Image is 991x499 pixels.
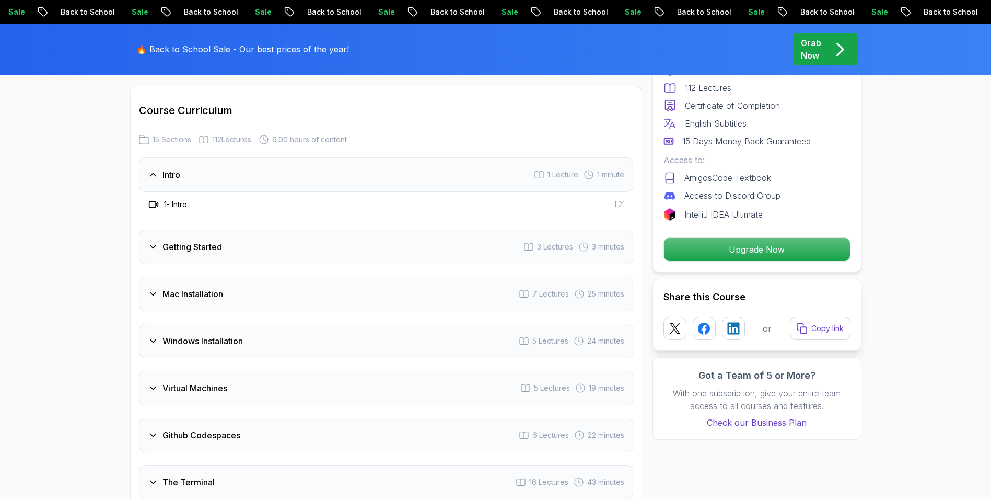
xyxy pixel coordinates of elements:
span: 5 Lectures [534,383,570,393]
span: 16 Lectures [529,477,568,487]
h3: Virtual Machines [162,382,227,394]
p: 15 Days Money Back Guaranteed [682,135,811,148]
p: Sale [296,7,330,17]
p: or [763,322,772,335]
h3: Windows Installation [162,335,243,347]
span: 19 minutes [589,383,624,393]
p: Back to School [472,7,543,17]
span: 5 Lectures [532,336,568,346]
h3: 1 - Intro [164,199,187,210]
p: 🔥 Back to School Sale - Our best prices of the year! [136,43,349,55]
p: Sale [419,7,453,17]
h3: Intro [162,168,180,181]
p: Access to: [663,154,850,166]
span: 1 minute [597,169,624,180]
p: Back to School [595,7,666,17]
h2: Share this Course [663,290,850,304]
img: jetbrains logo [663,208,676,221]
span: 6.00 hours of content [272,134,347,145]
button: Intro1 Lecture 1 minute [139,157,633,192]
p: Back to School [842,7,913,17]
h2: Course Curriculum [139,103,633,118]
h3: Github Codespaces [162,429,240,441]
p: Sale [173,7,206,17]
button: Copy link [790,317,850,340]
span: 15 Sections [153,134,191,145]
h3: Getting Started [162,241,222,253]
button: Virtual Machines5 Lectures 19 minutes [139,371,633,405]
button: Mac Installation7 Lectures 25 minutes [139,277,633,311]
p: Back to School [718,7,789,17]
span: 1 Lecture [547,169,578,180]
p: Upgrade Now [664,238,850,261]
p: 112 Lectures [685,82,731,94]
h3: The Terminal [162,476,215,489]
p: Sale [789,7,823,17]
p: Back to School [225,7,296,17]
span: 43 minutes [587,477,624,487]
p: Certificate of Completion [685,99,780,112]
span: 3 minutes [592,242,624,252]
button: Windows Installation5 Lectures 24 minutes [139,324,633,358]
span: 6 Lectures [532,430,569,440]
p: Sale [666,7,699,17]
span: 112 Lectures [212,134,251,145]
p: Sale [50,7,83,17]
p: Back to School [348,7,419,17]
span: 7 Lectures [532,289,569,299]
a: Check our Business Plan [663,416,850,429]
p: Grab Now [801,37,821,62]
p: Sale [913,7,946,17]
span: 25 minutes [588,289,624,299]
span: 3 Lectures [537,242,573,252]
span: 1:21 [614,199,625,210]
button: Github Codespaces6 Lectures 22 minutes [139,418,633,452]
h3: Got a Team of 5 or More? [663,368,850,383]
p: Back to School [102,7,173,17]
p: Sale [543,7,576,17]
p: Access to Discord Group [684,189,780,202]
p: Copy link [811,323,844,334]
button: Upgrade Now [663,237,850,262]
p: AmigosCode Textbook [684,172,771,184]
p: IntelliJ IDEA Ultimate [684,208,763,221]
button: Getting Started3 Lectures 3 minutes [139,230,633,264]
p: With one subscription, give your entire team access to all courses and features. [663,387,850,412]
span: 24 minutes [587,336,624,346]
p: English Subtitles [685,117,747,130]
span: 22 minutes [588,430,624,440]
h3: Mac Installation [162,288,223,300]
